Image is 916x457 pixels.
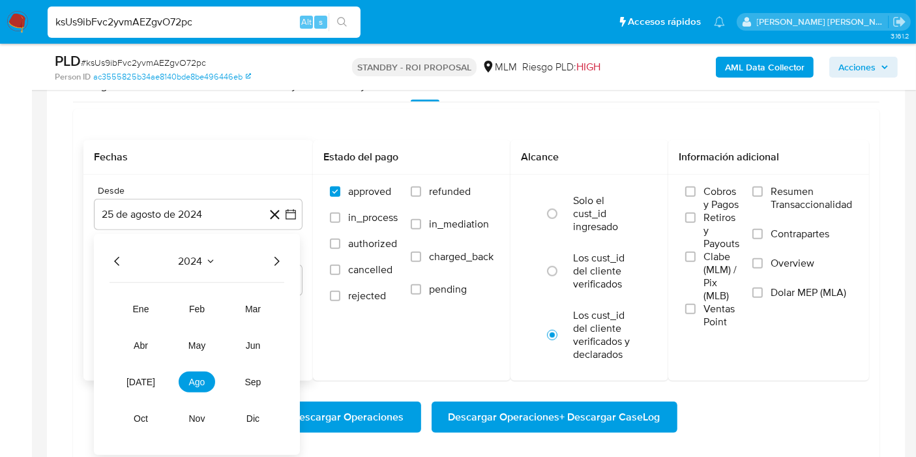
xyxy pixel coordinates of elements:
[829,57,898,78] button: Acciones
[81,56,206,69] span: # ksUs9ibFvc2yvmAEZgvO72pc
[55,71,91,83] b: Person ID
[48,14,361,31] input: Buscar usuario o caso...
[714,16,725,27] a: Notificaciones
[716,57,814,78] button: AML Data Collector
[576,59,600,74] span: HIGH
[55,50,81,71] b: PLD
[301,16,312,28] span: Alt
[891,31,909,41] span: 3.161.2
[628,15,701,29] span: Accesos rápidos
[757,16,889,28] p: carlos.obholz@mercadolibre.com
[352,58,477,76] p: STANDBY - ROI PROPOSAL
[522,60,600,74] span: Riesgo PLD:
[838,57,876,78] span: Acciones
[93,71,251,83] a: ac3555825b34ae8140bde8be496446eb
[319,16,323,28] span: s
[329,13,355,31] button: search-icon
[893,15,906,29] a: Salir
[482,60,517,74] div: MLM
[725,57,805,78] b: AML Data Collector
